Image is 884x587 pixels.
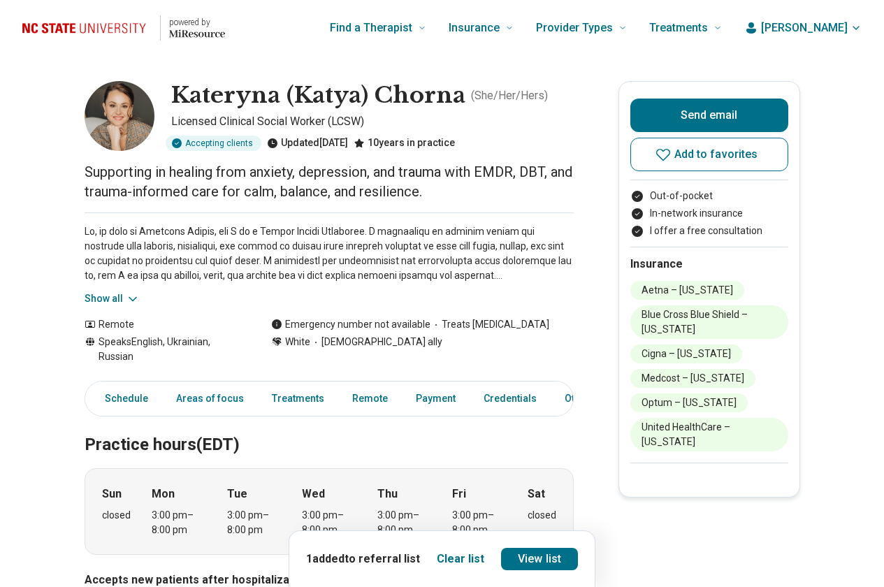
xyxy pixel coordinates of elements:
a: Credentials [475,384,545,413]
p: Lo, ip dolo si Ametcons Adipis, eli S do e Tempor Incidi Utlaboree. D magnaaliqu en adminim venia... [85,224,574,283]
p: Licensed Clinical Social Worker (LCSW) [171,113,574,130]
ul: Payment options [630,189,788,238]
strong: Mon [152,486,175,502]
a: Areas of focus [168,384,252,413]
p: Supporting in healing from anxiety, depression, and trauma with EMDR, DBT, and trauma-informed ca... [85,162,574,201]
h1: Kateryna (Katya) Chorna [171,81,465,110]
a: Home page [22,6,225,50]
button: Clear list [437,551,484,567]
div: 3:00 pm – 8:00 pm [152,508,205,537]
div: 3:00 pm – 8:00 pm [452,508,506,537]
li: Medcost – [US_STATE] [630,369,755,388]
h2: Practice hours (EDT) [85,400,574,457]
span: Insurance [449,18,500,38]
p: ( She/Her/Hers ) [471,87,548,104]
div: 10 years in practice [354,136,455,151]
li: Optum – [US_STATE] [630,393,748,412]
span: Treats [MEDICAL_DATA] [430,317,549,332]
div: Speaks English, Ukrainian, Russian [85,335,243,364]
a: View list [501,548,578,570]
div: Remote [85,317,243,332]
div: When does the program meet? [85,468,574,555]
a: Remote [344,384,396,413]
li: Cigna – [US_STATE] [630,345,742,363]
strong: Sun [102,486,122,502]
div: 3:00 pm – 8:00 pm [377,508,431,537]
span: to referral list [345,552,420,565]
div: Accepting clients [166,136,261,151]
li: I offer a free consultation [630,224,788,238]
li: Out-of-pocket [630,189,788,203]
li: In-network insurance [630,206,788,221]
span: Provider Types [536,18,613,38]
span: White [285,335,310,349]
span: [DEMOGRAPHIC_DATA] ally [310,335,442,349]
a: Treatments [263,384,333,413]
p: 1 added [306,551,420,567]
h2: Insurance [630,256,788,273]
div: closed [102,508,131,523]
a: Other [556,384,607,413]
strong: Sat [528,486,545,502]
div: closed [528,508,556,523]
button: Add to favorites [630,138,788,171]
img: Kateryna Chorna, Licensed Clinical Social Worker (LCSW) [85,81,154,151]
span: Treatments [649,18,708,38]
div: Updated [DATE] [267,136,348,151]
span: Find a Therapist [330,18,412,38]
li: Blue Cross Blue Shield – [US_STATE] [630,305,788,339]
button: Send email [630,99,788,132]
strong: Thu [377,486,398,502]
button: Show all [85,291,140,306]
div: Emergency number not available [271,317,430,332]
a: Payment [407,384,464,413]
strong: Wed [302,486,325,502]
div: 3:00 pm – 8:00 pm [302,508,356,537]
span: Add to favorites [674,149,758,160]
strong: Fri [452,486,466,502]
strong: Tue [227,486,247,502]
button: [PERSON_NAME] [744,20,862,36]
span: [PERSON_NAME] [761,20,848,36]
li: Aetna – [US_STATE] [630,281,744,300]
li: United HealthCare – [US_STATE] [630,418,788,451]
a: Schedule [88,384,157,413]
p: powered by [169,17,225,28]
div: 3:00 pm – 8:00 pm [227,508,281,537]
